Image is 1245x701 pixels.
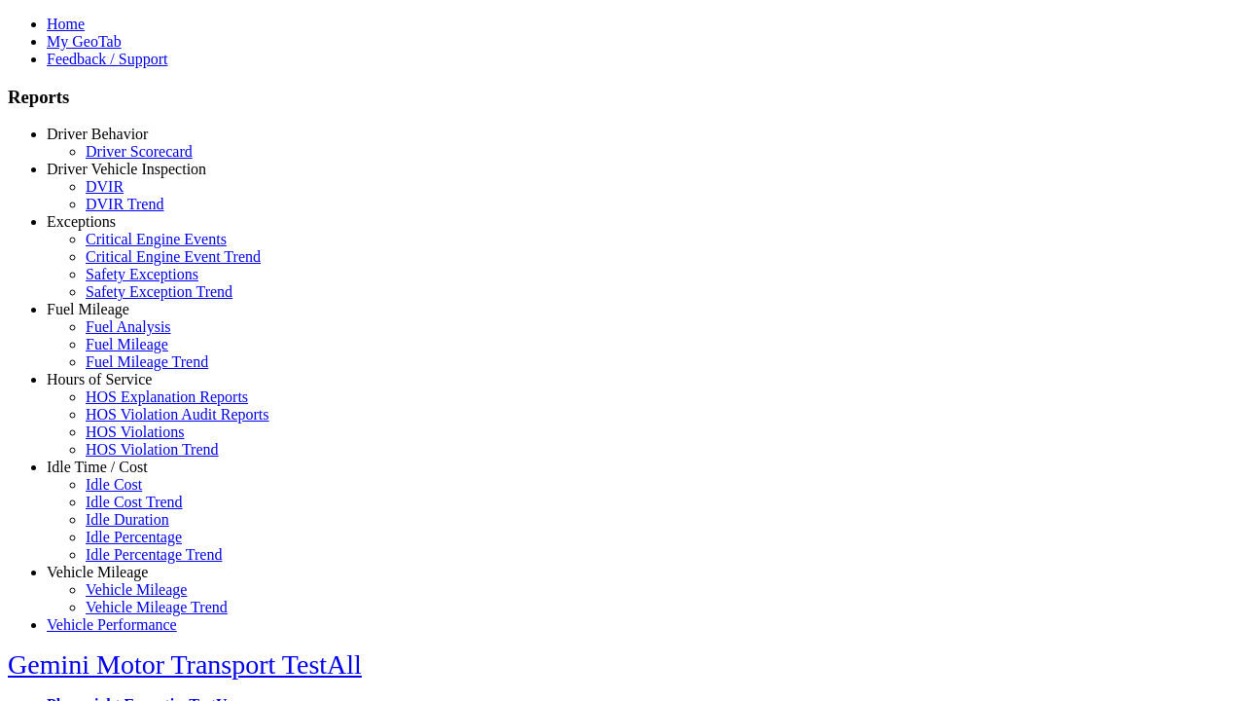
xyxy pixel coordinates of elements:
[86,581,187,598] a: Vehicle Mileage
[47,371,152,387] a: Hours of Service
[86,406,269,423] a: HOS Violation Audit Reports
[47,213,116,230] a: Exceptions
[86,599,228,615] a: Vehicle Mileage Trend
[47,161,206,177] a: Driver Vehicle Inspection
[47,126,148,142] a: Driver Behavior
[86,441,219,458] a: HOS Violation Trend
[8,87,1237,108] h3: Reports
[86,266,198,282] a: Safety Exceptions
[47,564,148,580] a: Vehicle Mileage
[86,248,261,265] a: Critical Engine Event Trend
[86,476,142,493] a: Idle Cost
[86,546,222,563] a: Idle Percentage Trend
[86,196,163,212] a: DVIR Trend
[86,283,232,300] a: Safety Exception Trend
[47,301,129,317] a: Fuel Mileage
[47,51,167,67] a: Feedback / Support
[86,424,184,440] a: HOS Violations
[47,16,85,32] a: Home
[86,388,248,405] a: HOS Explanation Reports
[86,178,124,195] a: DVIR
[47,33,122,50] a: My GeoTab
[47,616,177,633] a: Vehicle Performance
[86,231,227,247] a: Critical Engine Events
[86,511,169,528] a: Idle Duration
[86,353,208,370] a: Fuel Mileage Trend
[8,649,362,680] a: Gemini Motor Transport TestAll
[86,529,182,545] a: Idle Percentage
[86,143,193,160] a: Driver Scorecard
[86,494,183,510] a: Idle Cost Trend
[47,459,148,475] a: Idle Time / Cost
[86,318,171,335] a: Fuel Analysis
[86,336,168,352] a: Fuel Mileage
